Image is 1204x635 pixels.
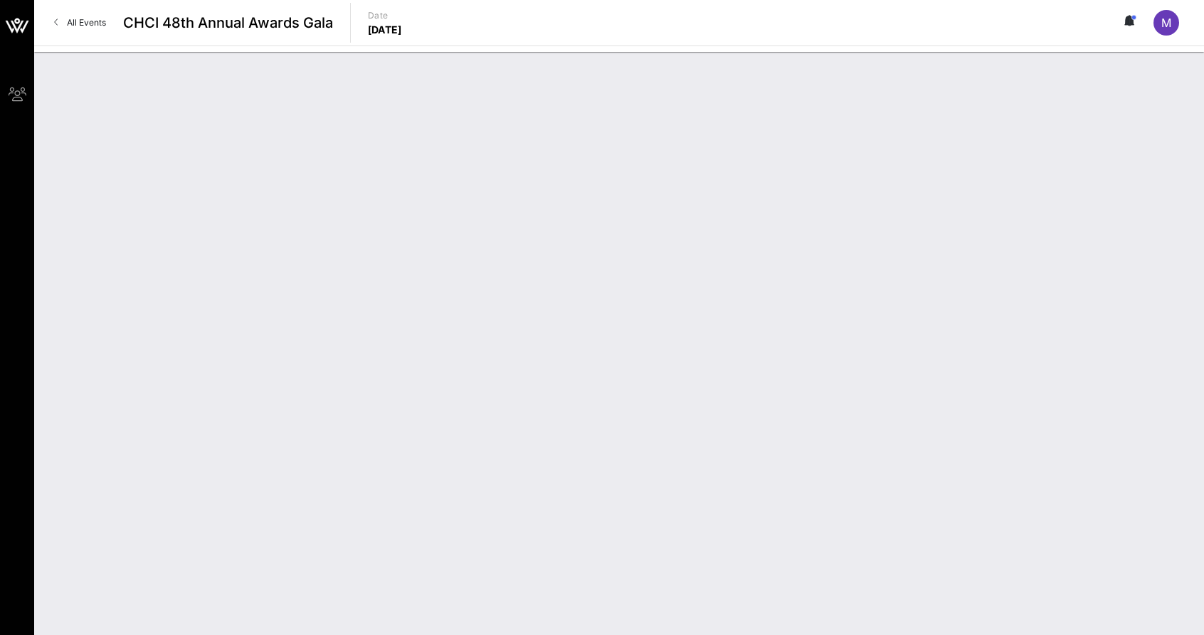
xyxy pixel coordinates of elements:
[1161,16,1171,30] span: M
[67,17,106,28] span: All Events
[368,9,402,23] p: Date
[46,11,115,34] a: All Events
[368,23,402,37] p: [DATE]
[1153,10,1179,36] div: M
[123,12,333,33] span: CHCI 48th Annual Awards Gala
